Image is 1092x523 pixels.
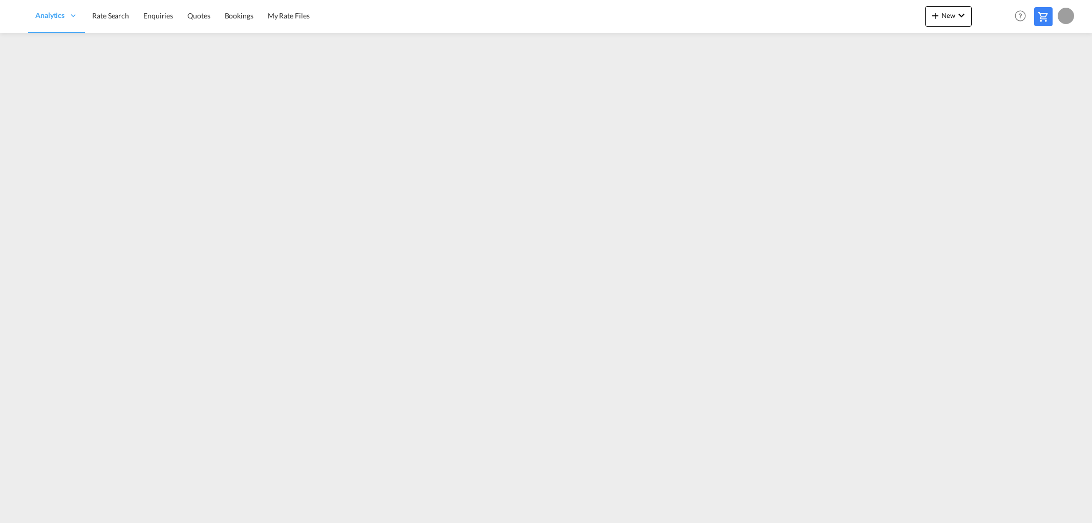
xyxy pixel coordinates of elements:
md-icon: icon-plus 400-fg [929,9,941,22]
span: Enquiries [143,11,173,20]
span: Rate Search [92,11,129,20]
span: Help [1012,7,1029,25]
span: Bookings [225,11,253,20]
div: Help [1012,7,1034,26]
button: icon-plus 400-fgNewicon-chevron-down [925,6,972,27]
span: Quotes [187,11,210,20]
span: Analytics [35,10,65,20]
span: My Rate Files [268,11,310,20]
md-icon: icon-chevron-down [955,9,968,22]
span: New [929,11,968,19]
